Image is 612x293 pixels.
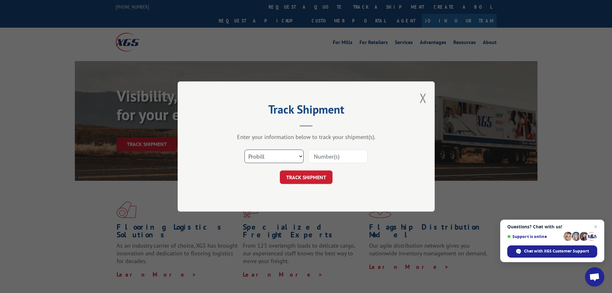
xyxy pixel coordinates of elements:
[592,223,599,231] span: Close chat
[524,248,589,254] span: Chat with XGS Customer Support
[308,150,368,163] input: Number(s)
[507,245,597,258] div: Chat with XGS Customer Support
[420,89,427,106] button: Close modal
[507,234,561,239] span: Support is online
[210,105,403,117] h2: Track Shipment
[280,170,333,184] button: TRACK SHIPMENT
[507,224,597,229] span: Questions? Chat with us!
[585,267,604,287] div: Open chat
[210,133,403,141] div: Enter your information below to track your shipment(s).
